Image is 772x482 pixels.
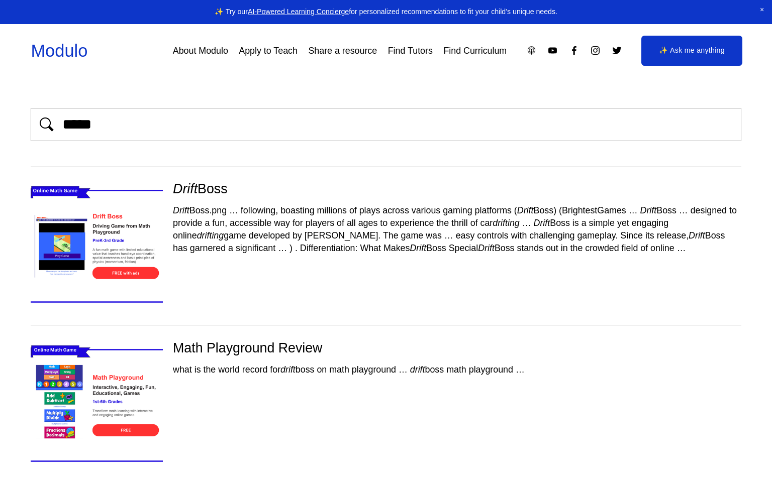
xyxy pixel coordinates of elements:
span: … [278,243,287,253]
span: Boss is a simple yet engaging online game developed by [PERSON_NAME]. The game was [173,218,668,240]
span: designed to provide a fun, accessible way for players of all ages to experience the thrill of car [173,205,737,228]
a: ✨ Ask me anything [641,36,742,65]
a: Find Curriculum [443,42,507,60]
a: YouTube [547,45,558,56]
em: Drift [640,205,657,215]
a: Modulo [31,41,87,60]
a: Apple Podcasts [526,45,537,56]
a: About Modulo [173,42,228,60]
a: Facebook [569,45,580,56]
a: Find Tutors [388,42,433,60]
a: Share a resource [308,42,377,60]
div: DriftBoss DriftBoss.png … following, boasting millions of plays across various gaming platforms (... [31,167,741,325]
em: drifting [197,230,224,240]
em: Drift [410,243,426,253]
a: Twitter [612,45,622,56]
em: Drift [517,205,534,215]
em: Drift [173,181,198,196]
div: Math Playground Review [31,339,741,357]
span: Boss [640,205,677,215]
span: … [677,243,686,253]
em: drift [410,365,425,375]
span: … [679,205,688,215]
span: … [629,205,638,215]
span: … [522,218,531,228]
em: Drift [173,205,189,215]
em: drift [280,365,296,375]
a: AI-Powered Learning Concierge [248,8,349,16]
a: Instagram [590,45,601,56]
span: … [516,365,525,375]
span: Boss.png [173,205,227,215]
span: easy controls with challenging gameplay. Since its release, Boss has garnered a significant [173,230,725,253]
em: drifting [493,218,520,228]
span: boss math playground [410,365,513,375]
a: Apply to Teach [239,42,298,60]
span: what is the world record for boss on math playground [173,365,396,375]
div: Boss [31,180,741,198]
span: following, boasting millions of plays across various gaming platforms ( Boss) (BrightestGames [241,205,626,215]
span: … [229,205,238,215]
span: … [444,230,453,240]
em: Drift [478,243,495,253]
span: … [399,365,408,375]
em: Drift [689,230,705,240]
em: Drift [534,218,550,228]
span: ) . Differentiation: What Makes Boss Special Boss stands out in the crowded field of online [289,243,674,253]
